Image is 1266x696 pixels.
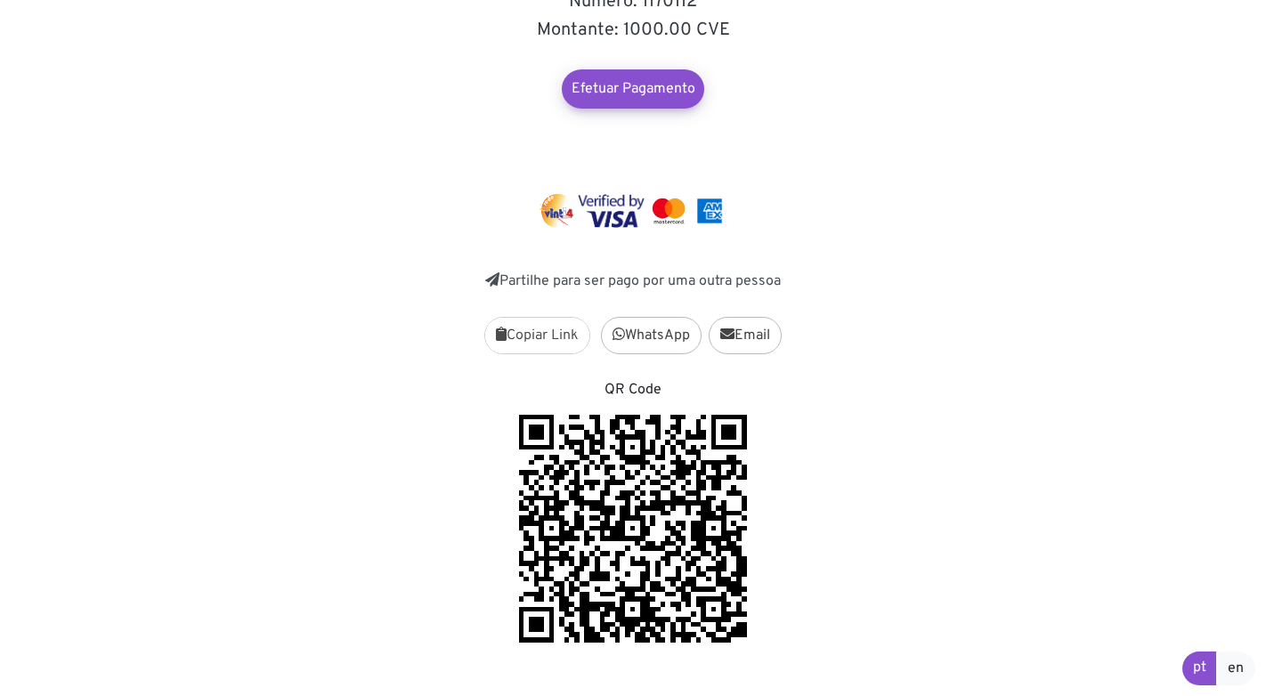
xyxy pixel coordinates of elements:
[455,379,811,401] p: QR Code
[519,415,747,643] img: POAAAAAElFTkSuQmCC
[578,194,645,228] img: visa
[1216,651,1255,685] a: en
[562,69,704,109] a: Efetuar Pagamento
[540,194,575,228] img: vinti4
[648,194,689,228] img: mastercard
[455,20,811,41] h5: Montante: 1000.00 CVE
[455,415,811,643] div: https://faxi.online/process-payment/2025090517085675/1ABG
[709,317,782,354] a: Email
[485,272,781,290] a: Partilhe para ser pago por uma outra pessoa
[1182,651,1217,685] a: pt
[484,317,590,354] button: Copiar Link
[693,194,726,228] img: mastercard
[601,317,702,354] a: WhatsApp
